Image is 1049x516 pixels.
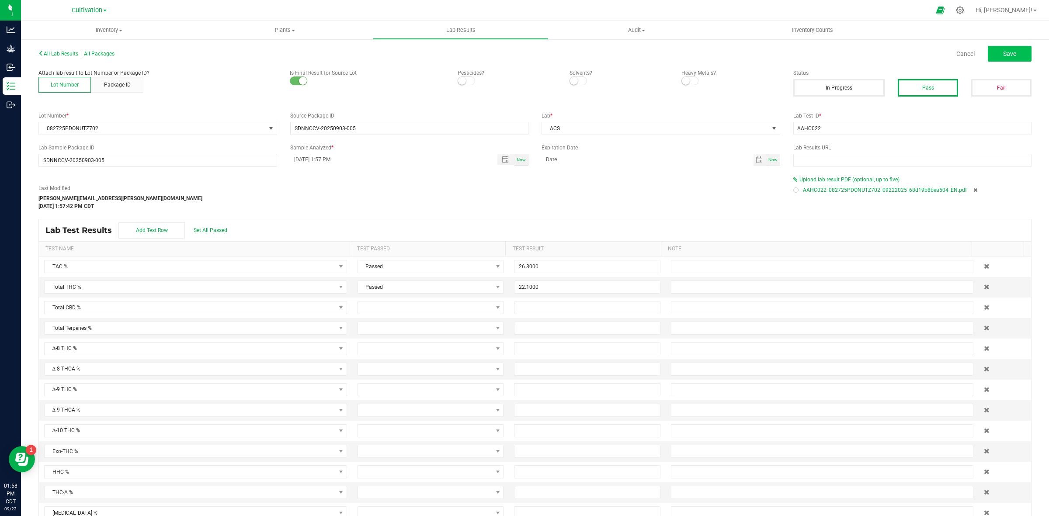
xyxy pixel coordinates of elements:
[971,79,1032,97] button: Fail
[793,112,1032,120] label: Lab Test ID
[197,21,372,39] a: Plants
[549,26,724,34] span: Audit
[45,343,336,355] span: Δ-8 THC %
[725,21,900,39] a: Inventory Counts
[780,26,845,34] span: Inventory Counts
[84,51,115,57] span: All Packages
[38,112,277,120] label: Lot Number
[4,482,17,506] p: 01:58 PM CDT
[45,486,336,499] span: THC-A %
[38,144,277,152] label: Lab Sample Package ID
[7,44,15,53] inline-svg: Grow
[197,26,372,34] span: Plants
[542,122,769,135] span: ACS
[793,144,1032,152] label: Lab Results URL
[542,112,780,120] label: Lab
[45,281,336,293] span: Total THC %
[898,79,958,97] button: Pass
[45,260,336,273] span: TAC %
[1003,50,1016,57] span: Save
[358,281,492,293] span: Passed
[956,49,975,58] a: Cancel
[45,301,336,314] span: Total CBD %
[38,51,78,57] span: All Lab Results
[45,445,336,457] span: Exo-THC %
[21,21,197,39] a: Inventory
[290,69,445,77] p: Is Final Result for Source Lot
[45,384,336,396] span: Δ-9 THC %
[7,63,15,72] inline-svg: Inbound
[118,222,185,239] button: Add Test Row
[38,77,91,93] button: Lot Number
[542,144,780,152] label: Expiration Date
[7,100,15,109] inline-svg: Outbound
[38,69,277,77] p: Attach lab result to Lot Number or Package ID?
[793,187,799,193] form-radio-button: Make primary
[803,184,967,197] span: AAHC022_082725PDONUTZ702_09222025_68d19b8bea504_EN.pdf
[38,195,202,201] strong: [PERSON_NAME][EMAIL_ADDRESS][PERSON_NAME][DOMAIN_NAME]
[358,260,492,273] span: Passed
[799,177,900,183] span: Upload lab result PDF (optional, up to five)
[7,25,15,34] inline-svg: Analytics
[45,322,336,334] span: Total Terpenes %
[681,69,780,77] p: Heavy Metals?
[373,21,549,39] a: Lab Results
[768,157,778,162] span: Now
[194,227,227,233] span: Set All Passed
[38,203,94,209] strong: [DATE] 1:57:42 PM CDT
[45,404,336,416] span: Δ-9 THCA %
[72,7,102,14] span: Cultivation
[39,242,350,256] th: Test Name
[955,6,966,14] div: Manage settings
[517,157,526,162] span: Now
[291,122,528,135] input: NO DATA FOUND
[7,82,15,90] inline-svg: Inventory
[45,363,336,375] span: Δ-8 THCA %
[931,2,950,19] span: Open Ecommerce Menu
[290,144,529,152] label: Sample Analyzed
[45,225,118,235] span: Lab Test Results
[434,26,487,34] span: Lab Results
[793,69,1032,77] label: Status
[661,242,972,256] th: Note
[505,242,661,256] th: Test Result
[39,122,266,135] span: 082725PDONUTZ702
[988,46,1032,62] button: Save
[80,51,82,57] span: |
[91,77,143,93] button: Package ID
[38,184,214,192] label: Last Modified
[4,506,17,512] p: 09/22
[976,7,1032,14] span: Hi, [PERSON_NAME]!
[45,425,336,437] span: Δ-10 THC %
[9,446,35,472] iframe: Resource center
[21,26,197,34] span: Inventory
[542,154,754,165] input: Date
[45,466,336,478] span: HHC %
[350,242,505,256] th: Test Passed
[290,112,529,120] label: Source Package ID
[458,69,556,77] p: Pesticides?
[26,445,36,455] iframe: Resource center unread badge
[290,154,489,165] input: MM/dd/yyyy HH:MM a
[754,154,766,166] span: Toggle calendar
[549,21,724,39] a: Audit
[497,154,514,165] span: Toggle popup
[793,79,885,97] button: In Progress
[570,69,668,77] p: Solvents?
[39,154,277,166] input: NO DATA FOUND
